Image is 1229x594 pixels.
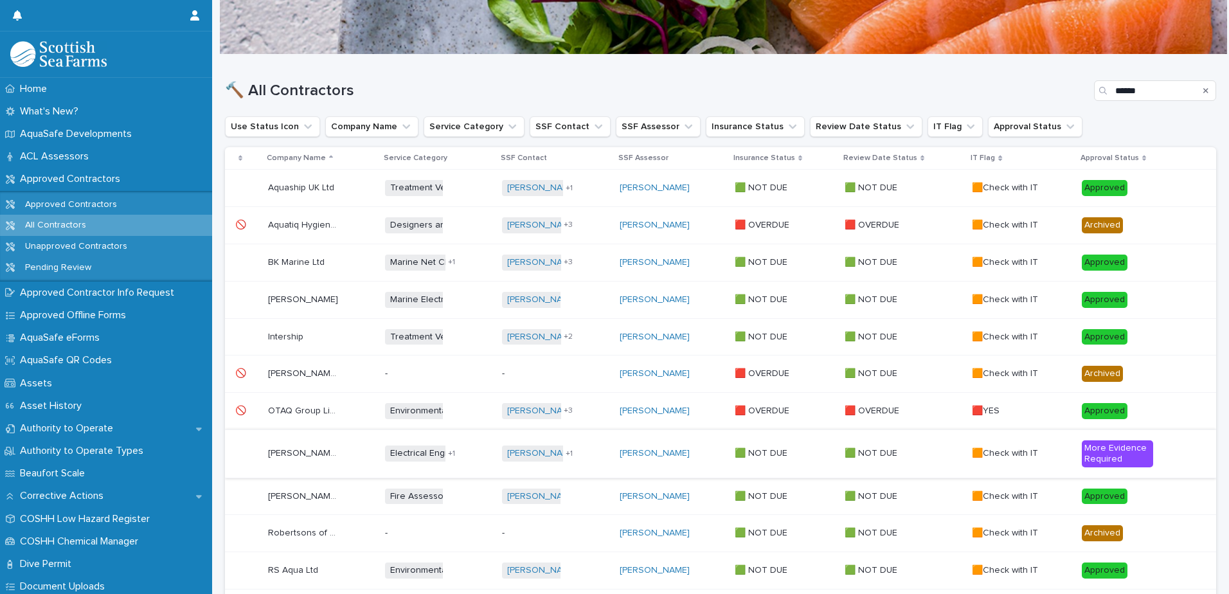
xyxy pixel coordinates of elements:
[225,116,320,137] button: Use Status Icon
[225,82,1089,100] h1: 🔨 All Contractors
[15,377,62,390] p: Assets
[735,562,790,576] p: 🟩 NOT DUE
[15,580,115,593] p: Document Uploads
[385,562,454,579] span: Environmental
[564,407,573,415] span: + 3
[268,292,341,305] p: [PERSON_NAME]
[972,489,1041,502] p: 🟧Check with IT
[845,292,900,305] p: 🟩 NOT DUE
[845,489,900,502] p: 🟩 NOT DUE
[507,183,577,194] a: [PERSON_NAME]
[735,446,790,459] p: 🟩 NOT DUE
[15,220,96,231] p: All Contractors
[267,151,326,165] p: Company Name
[15,354,122,366] p: AquaSafe QR Codes
[564,221,573,229] span: + 3
[15,199,127,210] p: Approved Contractors
[385,489,452,505] span: Fire Assessor
[620,368,690,379] a: [PERSON_NAME]
[225,244,1216,281] tr: BK Marine LtdBK Marine Ltd Marine Net Cleaning+1[PERSON_NAME] +3[PERSON_NAME] 🟩 NOT DUE🟩 NOT DUE ...
[972,525,1041,539] p: 🟧Check with IT
[15,128,142,140] p: AquaSafe Developments
[1082,329,1127,345] div: Approved
[1082,292,1127,308] div: Approved
[1082,255,1127,271] div: Approved
[843,151,917,165] p: Review Date Status
[735,525,790,539] p: 🟩 NOT DUE
[1082,440,1153,467] div: More Evidence Required
[507,332,577,343] a: [PERSON_NAME]
[845,525,900,539] p: 🟩 NOT DUE
[225,207,1216,244] tr: 🚫🚫 Aquatiq Hygiene SystemsAquatiq Hygiene Systems Designers and Installers (Processing[PERSON_NAM...
[15,467,95,480] p: Beaufort Scale
[1082,403,1127,419] div: Approved
[564,258,573,266] span: + 3
[706,116,805,137] button: Insurance Status
[735,255,790,268] p: 🟩 NOT DUE
[507,491,577,502] a: [PERSON_NAME]
[735,489,790,502] p: 🟩 NOT DUE
[385,329,468,345] span: Treatment Vessel
[15,513,160,525] p: COSHH Low Hazard Register
[530,116,611,137] button: SSF Contact
[385,255,480,271] span: Marine Net Cleaning
[225,478,1216,515] tr: [PERSON_NAME] Fire & Safety Ltd[PERSON_NAME] Fire & Safety Ltd Fire Assessor[PERSON_NAME] [PERSON...
[620,332,690,343] a: [PERSON_NAME]
[15,400,92,412] p: Asset History
[225,393,1216,430] tr: 🚫🚫 OTAQ Group LimitedOTAQ Group Limited Environmental[PERSON_NAME] +3[PERSON_NAME] 🟥 OVERDUE🟥 OVE...
[564,333,573,341] span: + 2
[235,366,249,379] p: 🚫
[15,83,57,95] p: Home
[845,366,900,379] p: 🟩 NOT DUE
[972,217,1041,231] p: 🟧Check with IT
[972,446,1041,459] p: 🟧Check with IT
[735,329,790,343] p: 🟩 NOT DUE
[972,180,1041,194] p: 🟧Check with IT
[501,151,547,165] p: SSF Contact
[928,116,983,137] button: IT Flag
[268,403,342,417] p: OTAQ Group Limited
[845,446,900,459] p: 🟩 NOT DUE
[507,257,577,268] a: [PERSON_NAME]
[507,294,577,305] a: [PERSON_NAME]
[15,287,184,299] p: Approved Contractor Info Request
[566,450,573,458] span: + 1
[1082,562,1127,579] div: Approved
[1082,489,1127,505] div: Approved
[384,151,447,165] p: Service Category
[15,241,138,252] p: Unapproved Contractors
[15,445,154,457] p: Authority to Operate Types
[735,366,792,379] p: 🟥 OVERDUE
[972,329,1041,343] p: 🟧Check with IT
[325,116,418,137] button: Company Name
[507,220,577,231] a: [PERSON_NAME]
[15,332,110,344] p: AquaSafe eForms
[972,403,1002,417] p: 🟥YES
[507,448,577,459] a: [PERSON_NAME]
[845,562,900,576] p: 🟩 NOT DUE
[1081,151,1139,165] p: Approval Status
[15,262,102,273] p: Pending Review
[971,151,995,165] p: IT Flag
[268,446,342,459] p: Robertson and Peterson Ltd
[620,183,690,194] a: [PERSON_NAME]
[972,292,1041,305] p: 🟧Check with IT
[385,446,476,462] span: Electrical Engineers
[735,403,792,417] p: 🟥 OVERDUE
[235,217,249,231] p: 🚫
[424,116,525,137] button: Service Category
[225,355,1216,393] tr: 🚫🚫 [PERSON_NAME] Joiners[PERSON_NAME] Joiners --[PERSON_NAME] 🟥 OVERDUE🟥 OVERDUE 🟩 NOT DUE🟩 NOT D...
[225,515,1216,552] tr: Robertsons of Tain LtdRobertsons of Tain Ltd --[PERSON_NAME] 🟩 NOT DUE🟩 NOT DUE 🟩 NOT DUE🟩 NOT DU...
[385,528,456,539] p: -
[268,329,306,343] p: Intership
[15,490,114,502] p: Corrective Actions
[225,429,1216,478] tr: [PERSON_NAME] and [PERSON_NAME] Ltd[PERSON_NAME] and [PERSON_NAME] Ltd Electrical Engineers+1[PER...
[620,448,690,459] a: [PERSON_NAME]
[566,184,573,192] span: + 1
[15,535,148,548] p: COSHH Chemical Manager
[502,368,573,379] p: -
[735,217,792,231] p: 🟥 OVERDUE
[616,116,701,137] button: SSF Assessor
[620,257,690,268] a: [PERSON_NAME]
[15,558,82,570] p: Dive Permit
